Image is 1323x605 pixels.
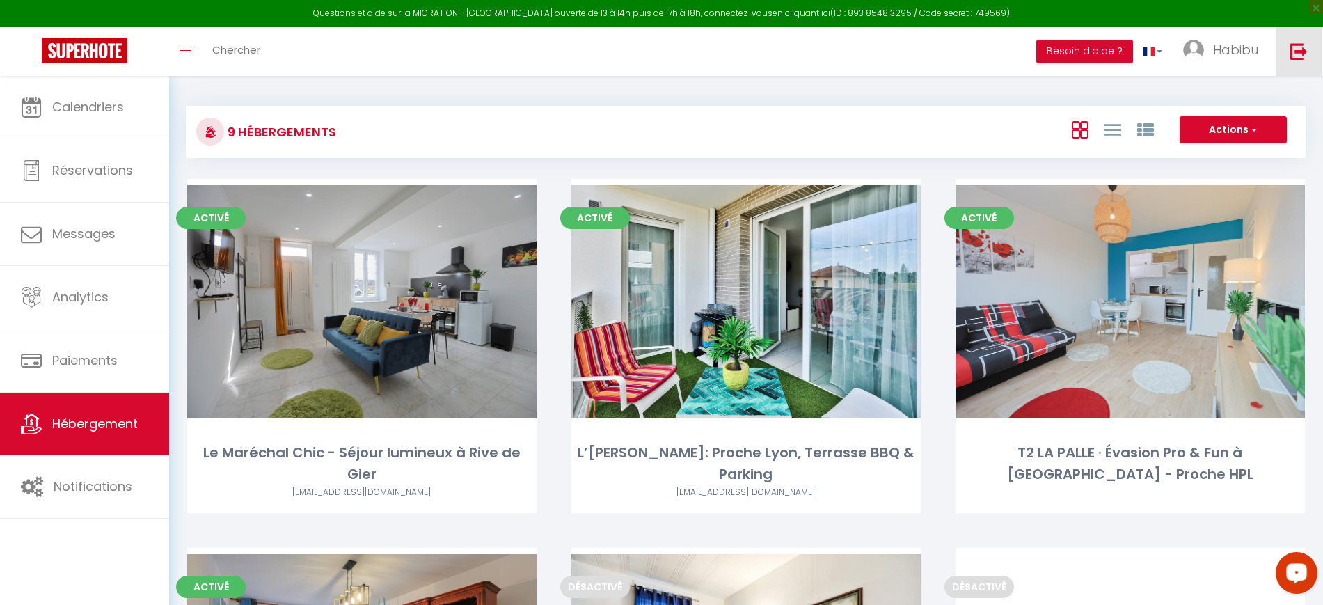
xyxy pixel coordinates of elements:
[944,207,1014,229] span: Activé
[224,116,336,148] h3: 9 Hébergements
[1088,288,1172,315] a: Editer
[52,162,133,179] span: Réservations
[1137,118,1154,141] a: Vue par Groupe
[212,42,260,57] span: Chercher
[1265,547,1323,605] iframe: LiveChat chat widget
[42,38,127,63] img: Super Booking
[52,98,124,116] span: Calendriers
[1104,118,1121,141] a: Vue en Liste
[176,576,246,598] span: Activé
[176,207,246,229] span: Activé
[52,415,138,432] span: Hébergement
[704,288,788,315] a: Editer
[956,442,1305,486] div: T2 LA PALLE · Évasion Pro & Fun à [GEOGRAPHIC_DATA] - Proche HPL
[1072,118,1088,141] a: Vue en Box
[202,27,271,76] a: Chercher
[54,478,132,495] span: Notifications
[52,225,116,242] span: Messages
[1290,42,1308,60] img: logout
[1036,40,1133,63] button: Besoin d'aide ?
[1173,27,1276,76] a: ... Habibu
[571,442,921,486] div: L’[PERSON_NAME]: Proche Lyon, Terrasse BBQ & Parking
[1180,116,1287,144] button: Actions
[571,486,921,499] div: Airbnb
[560,207,630,229] span: Activé
[1213,41,1258,58] span: Habibu
[944,576,1014,598] span: Désactivé
[560,576,630,598] span: Désactivé
[52,352,118,369] span: Paiements
[1183,40,1204,61] img: ...
[773,7,830,19] a: en cliquant ici
[320,288,404,315] a: Editer
[187,442,537,486] div: Le Maréchal Chic - Séjour lumineux à Rive de Gier
[52,288,109,306] span: Analytics
[187,486,537,499] div: Airbnb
